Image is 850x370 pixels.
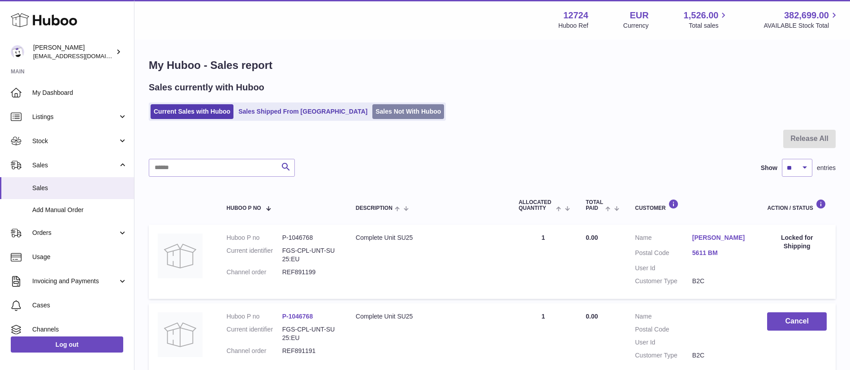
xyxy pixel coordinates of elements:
strong: 12724 [563,9,588,21]
dt: User Id [635,338,692,347]
dd: FGS-CPL-UNT-SU25:EU [282,325,338,342]
img: no-photo.jpg [158,312,203,357]
span: Invoicing and Payments [32,277,118,285]
span: 0.00 [586,234,598,241]
a: P-1046768 [282,313,313,320]
dt: Current identifier [227,325,282,342]
dd: P-1046768 [282,234,338,242]
dt: Channel order [227,268,282,276]
dt: Customer Type [635,277,692,285]
div: Action / Status [767,199,827,211]
span: Listings [32,113,118,121]
span: Description [356,205,393,211]
dt: Customer Type [635,351,692,360]
img: no-photo.jpg [158,234,203,278]
div: [PERSON_NAME] [33,43,114,60]
label: Show [761,164,777,172]
div: Locked for Shipping [767,234,827,251]
a: 5611 BM [692,249,750,257]
dd: B2C [692,351,750,360]
dt: Postal Code [635,325,692,334]
td: 1 [509,225,577,299]
a: 382,699.00 AVAILABLE Stock Total [764,9,839,30]
span: 1,526.00 [684,9,719,21]
span: Orders [32,229,118,237]
a: [PERSON_NAME] [692,234,750,242]
span: Usage [32,253,127,261]
strong: EUR [630,9,648,21]
h2: Sales currently with Huboo [149,81,264,94]
span: Sales [32,184,127,192]
img: internalAdmin-12724@internal.huboo.com [11,45,24,59]
a: 1,526.00 Total sales [684,9,729,30]
a: Current Sales with Huboo [151,104,233,119]
dt: Huboo P no [227,234,282,242]
dt: Name [635,312,692,321]
span: Add Manual Order [32,206,127,214]
span: Sales [32,161,118,170]
a: Sales Shipped From [GEOGRAPHIC_DATA] [235,104,371,119]
dt: Channel order [227,347,282,355]
span: 382,699.00 [784,9,829,21]
div: Huboo Ref [558,21,588,30]
div: Currency [623,21,649,30]
span: Total sales [689,21,729,30]
h1: My Huboo - Sales report [149,58,836,72]
dt: Huboo P no [227,312,282,321]
div: Complete Unit SU25 [356,234,501,242]
span: [EMAIL_ADDRESS][DOMAIN_NAME] [33,52,132,60]
dt: Name [635,234,692,244]
span: My Dashboard [32,89,127,97]
dd: REF891199 [282,268,338,276]
span: entries [817,164,836,172]
span: 0.00 [586,313,598,320]
a: Log out [11,336,123,353]
span: Total paid [586,200,603,211]
span: ALLOCATED Quantity [518,200,553,211]
a: Sales Not With Huboo [372,104,444,119]
button: Cancel [767,312,827,331]
span: Cases [32,301,127,310]
dt: Current identifier [227,247,282,264]
span: Stock [32,137,118,145]
span: AVAILABLE Stock Total [764,21,839,30]
span: Huboo P no [227,205,261,211]
dd: REF891191 [282,347,338,355]
dt: User Id [635,264,692,272]
dd: FGS-CPL-UNT-SU25:EU [282,247,338,264]
div: Complete Unit SU25 [356,312,501,321]
dt: Postal Code [635,249,692,259]
span: Channels [32,325,127,334]
div: Customer [635,199,749,211]
dd: B2C [692,277,750,285]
